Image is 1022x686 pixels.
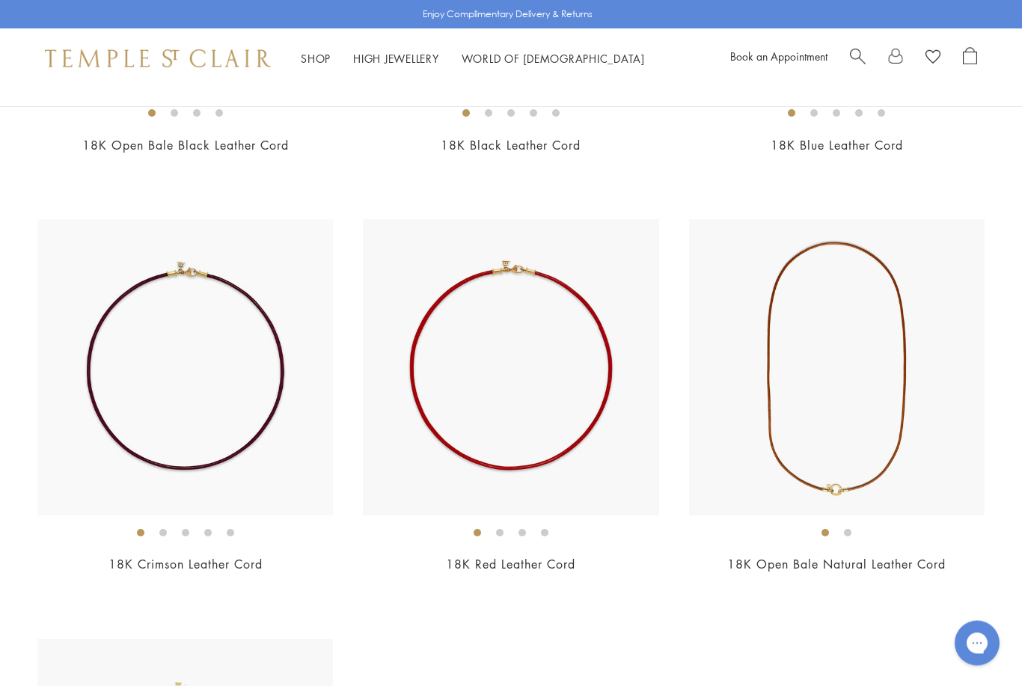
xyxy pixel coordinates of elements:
[850,47,866,70] a: Search
[730,49,827,64] a: Book an Appointment
[423,7,593,22] p: Enjoy Complimentary Delivery & Returns
[925,47,940,70] a: View Wishlist
[771,138,903,154] a: 18K Blue Leather Cord
[108,557,263,573] a: 18K Crimson Leather Cord
[37,220,333,515] img: N00001-CRIMSN18
[45,49,271,67] img: Temple St. Clair
[301,51,331,66] a: ShopShop
[353,51,439,66] a: High JewelleryHigh Jewellery
[441,138,581,154] a: 18K Black Leather Cord
[301,49,645,68] nav: Main navigation
[947,616,1007,671] iframe: Gorgias live chat messenger
[82,138,289,154] a: 18K Open Bale Black Leather Cord
[462,51,645,66] a: World of [DEMOGRAPHIC_DATA]World of [DEMOGRAPHIC_DATA]
[689,220,985,515] img: 18K Open Bale Natural Leather Cord
[363,220,658,515] img: N00001-RED18
[446,557,575,573] a: 18K Red Leather Cord
[963,47,977,70] a: Open Shopping Bag
[727,557,946,573] a: 18K Open Bale Natural Leather Cord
